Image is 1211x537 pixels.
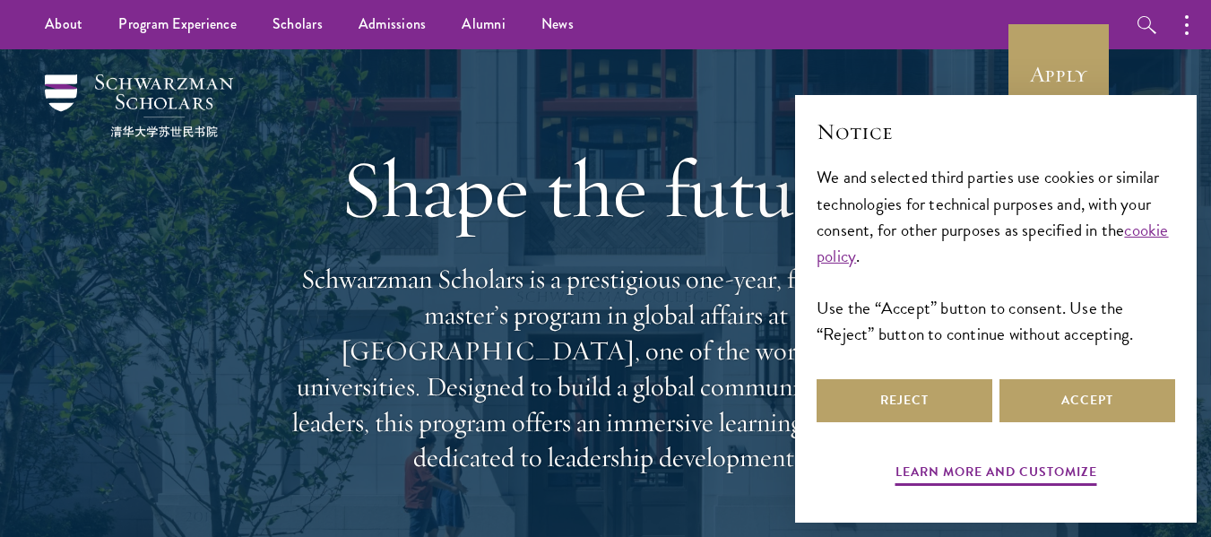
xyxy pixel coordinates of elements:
a: Apply [1008,24,1109,125]
a: cookie policy [817,217,1169,269]
h1: Shape the future. [283,139,929,239]
div: We and selected third parties use cookies or similar technologies for technical purposes and, wit... [817,164,1175,346]
button: Accept [999,379,1175,422]
img: Schwarzman Scholars [45,74,233,137]
button: Learn more and customize [895,461,1097,489]
h2: Notice [817,117,1175,147]
button: Reject [817,379,992,422]
p: Schwarzman Scholars is a prestigious one-year, fully funded master’s program in global affairs at... [283,262,929,476]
